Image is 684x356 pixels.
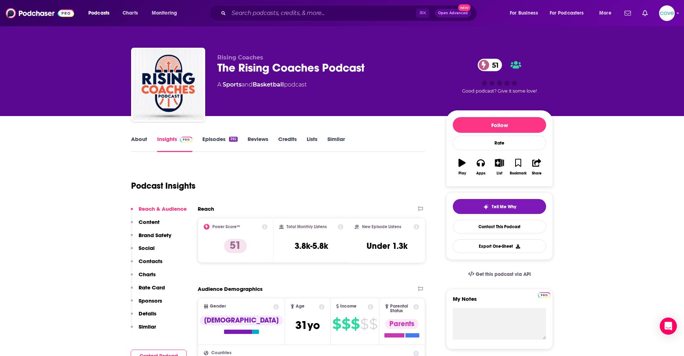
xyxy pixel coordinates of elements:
p: 51 [224,239,247,253]
span: Parental Status [390,304,412,313]
span: and [242,81,253,88]
h2: Audience Demographics [198,286,263,292]
button: tell me why sparkleTell Me Why [453,199,546,214]
span: 31 yo [295,318,320,332]
div: Share [532,171,541,176]
span: Rising Coaches [217,54,263,61]
button: open menu [505,7,547,19]
span: $ [342,318,350,330]
span: Countries [211,351,232,355]
img: User Profile [659,5,675,21]
h3: 3.8k-5.8k [295,241,328,251]
span: Podcasts [88,8,109,18]
div: 51Good podcast? Give it some love! [446,54,553,98]
img: Podchaser Pro [180,137,192,142]
div: Play [458,171,466,176]
div: Parents [385,319,419,329]
p: Content [139,219,160,225]
a: Basketball [253,81,284,88]
span: Monitoring [152,8,177,18]
span: $ [369,318,377,330]
button: Share [528,154,546,180]
a: 51 [478,59,502,71]
button: Reach & Audience [131,205,187,219]
span: Logged in as CovePodcast [659,5,675,21]
button: open menu [594,7,620,19]
p: Contacts [139,258,162,265]
span: Open Advanced [438,11,468,15]
p: Brand Safety [139,232,171,239]
button: Play [453,154,471,180]
a: Lists [307,136,317,152]
button: Export One-Sheet [453,239,546,253]
span: More [599,8,611,18]
button: Bookmark [509,154,527,180]
button: Show profile menu [659,5,675,21]
img: Podchaser - Follow, Share and Rate Podcasts [6,6,74,20]
button: Sponsors [131,297,162,310]
img: tell me why sparkle [483,204,489,210]
a: Show notifications dropdown [639,7,651,19]
span: For Podcasters [550,8,584,18]
a: Get this podcast via API [462,266,537,283]
div: Apps [476,171,486,176]
span: Gender [210,304,226,309]
img: The Rising Coaches Podcast [133,49,204,120]
span: ⌘ K [416,9,429,18]
p: Rate Card [139,284,165,291]
button: Brand Safety [131,232,171,245]
button: open menu [545,7,594,19]
p: Similar [139,323,156,330]
span: Tell Me Why [492,204,516,210]
button: Follow [453,117,546,133]
input: Search podcasts, credits, & more... [229,7,416,19]
span: Good podcast? Give it some love! [462,88,537,94]
div: Open Intercom Messenger [660,318,677,335]
div: 392 [229,137,238,142]
a: Contact This Podcast [453,220,546,234]
a: Reviews [248,136,268,152]
button: Details [131,310,156,323]
div: Rate [453,136,546,150]
a: InsightsPodchaser Pro [157,136,192,152]
span: Get this podcast via API [476,271,531,277]
a: Sports [223,81,242,88]
p: Reach & Audience [139,205,187,212]
label: My Notes [453,295,546,308]
button: Content [131,219,160,232]
h2: New Episode Listens [362,224,401,229]
button: Similar [131,323,156,336]
button: List [490,154,509,180]
a: Pro website [538,291,550,298]
div: Bookmark [510,171,527,176]
h2: Total Monthly Listens [286,224,327,229]
span: 51 [485,59,502,71]
h3: Under 1.3k [367,241,408,251]
p: Details [139,310,156,317]
span: Age [296,304,305,309]
div: A podcast [217,80,307,89]
h2: Power Score™ [212,224,240,229]
button: Rate Card [131,284,165,297]
span: Charts [123,8,138,18]
div: [DEMOGRAPHIC_DATA] [200,315,283,325]
a: About [131,136,147,152]
a: Show notifications dropdown [622,7,634,19]
a: Episodes392 [202,136,238,152]
button: open menu [83,7,119,19]
span: Income [340,304,357,309]
button: Charts [131,271,156,284]
a: Credits [278,136,297,152]
div: List [497,171,502,176]
h1: Podcast Insights [131,180,196,191]
span: $ [332,318,341,330]
span: For Business [510,8,538,18]
span: $ [360,318,368,330]
h2: Reach [198,205,214,212]
span: $ [351,318,359,330]
span: New [458,4,471,11]
button: Contacts [131,258,162,271]
img: Podchaser Pro [538,292,550,298]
